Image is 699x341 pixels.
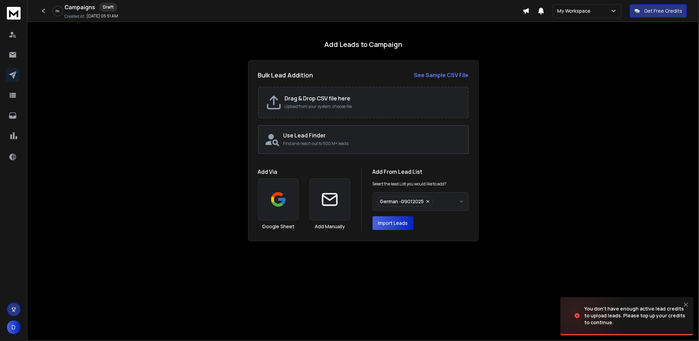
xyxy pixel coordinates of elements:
p: My Workspace [557,8,593,14]
h2: Bulk Lead Addition [258,70,313,80]
img: image [560,297,629,334]
img: logo [7,7,21,20]
div: Draft [99,3,117,12]
button: D [7,320,21,334]
p: Select the lead List you would like to add? [373,181,447,187]
p: Find and reach out to 500 M+ leads [283,141,463,146]
h1: Add From Lead List [373,168,469,176]
span: German -09012025 [380,198,424,205]
p: [DATE] 05:51 AM [86,13,118,19]
h1: Campaigns [65,3,95,11]
div: You don't have enough active lead credits to upload leads. Please top up your credits to continue. [584,305,685,326]
h3: Add Manually [315,223,345,230]
h3: Google Sheet [262,223,294,230]
h1: Add Via [258,168,350,176]
button: Import Leads [373,216,413,230]
h2: Use Lead Finder [283,131,463,139]
h2: Drag & Drop CSV file here [285,94,461,102]
p: Created At: [65,14,85,19]
a: See Sample CSV File [414,71,469,79]
p: 0 % [56,9,60,13]
p: Get Free Credits [644,8,682,14]
p: Upload from your system, choose file [285,104,461,109]
h1: Add Leads to Campaign [324,40,402,49]
button: Get Free Credits [630,4,687,18]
